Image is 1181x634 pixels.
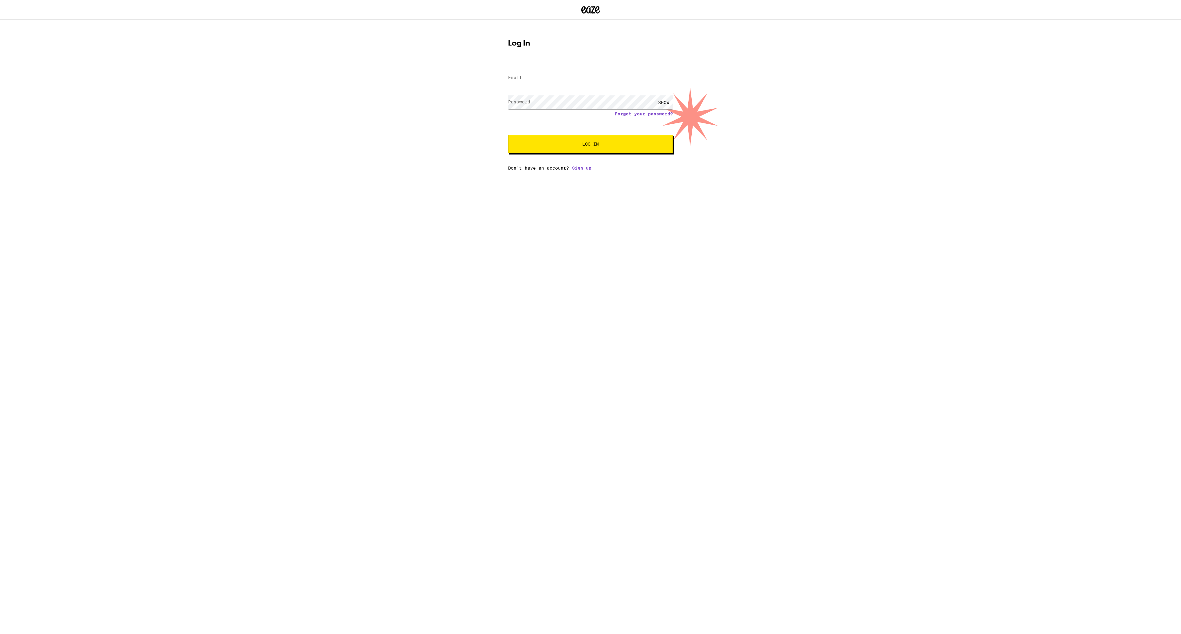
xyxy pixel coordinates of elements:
[508,99,530,104] label: Password
[572,166,591,171] a: Sign up
[508,75,522,80] label: Email
[508,135,673,153] button: Log In
[582,142,599,146] span: Log In
[508,40,673,47] h1: Log In
[508,166,673,171] div: Don't have an account?
[654,95,673,109] div: SHOW
[508,71,673,85] input: Email
[615,111,673,116] a: Forgot your password?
